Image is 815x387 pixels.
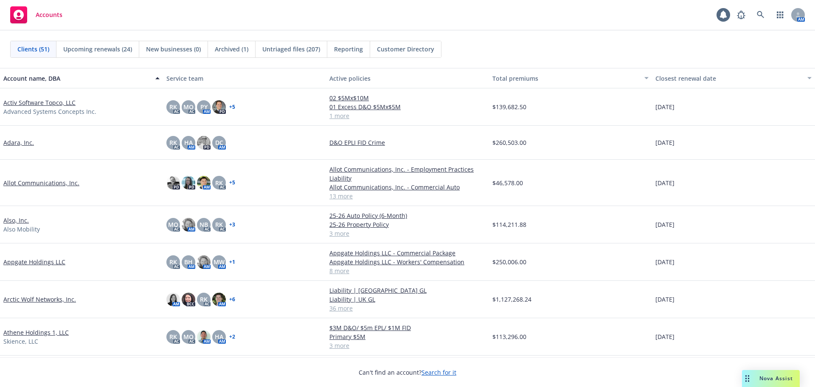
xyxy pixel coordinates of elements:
[326,68,489,88] button: Active policies
[169,257,177,266] span: RK
[329,138,486,147] a: D&O EPLI FID Crime
[229,260,235,265] a: + 1
[184,257,193,266] span: BH
[3,178,79,187] a: Allot Communications, Inc.
[197,176,211,189] img: photo
[184,138,193,147] span: HA
[492,74,639,83] div: Total premiums
[229,105,235,110] a: + 5
[262,45,320,54] span: Untriaged files (207)
[655,257,674,266] span: [DATE]
[229,222,235,227] a: + 3
[63,45,132,54] span: Upcoming renewals (24)
[489,68,652,88] button: Total premiums
[655,220,674,229] span: [DATE]
[229,180,235,185] a: + 5
[146,45,201,54] span: New businesses (0)
[182,176,195,189] img: photo
[759,375,793,382] span: Nova Assist
[163,68,326,88] button: Service team
[329,165,486,183] a: Allot Communications, Inc. - Employment Practices Liability
[655,102,674,111] span: [DATE]
[169,138,177,147] span: RK
[655,138,674,147] span: [DATE]
[655,74,802,83] div: Closest renewal date
[329,341,486,350] a: 3 more
[229,297,235,302] a: + 6
[329,192,486,201] a: 13 more
[3,225,40,234] span: Also Mobility
[7,3,66,27] a: Accounts
[3,74,150,83] div: Account name, DBA
[169,102,177,111] span: RK
[359,368,456,377] span: Can't find an account?
[212,100,226,114] img: photo
[334,45,363,54] span: Reporting
[492,138,526,147] span: $260,503.00
[655,295,674,304] span: [DATE]
[197,136,211,150] img: photo
[166,293,180,306] img: photo
[36,11,62,18] span: Accounts
[200,295,208,304] span: RK
[3,98,76,107] a: Activ Software Topco, LLC
[329,257,486,266] a: Appgate Holdings LLC - Workers' Compensation
[229,334,235,339] a: + 2
[329,229,486,238] a: 3 more
[329,266,486,275] a: 8 more
[655,332,674,341] span: [DATE]
[742,370,800,387] button: Nova Assist
[212,293,226,306] img: photo
[655,178,674,187] span: [DATE]
[492,332,526,341] span: $113,296.00
[492,220,526,229] span: $114,211.88
[329,286,486,295] a: Liability | [GEOGRAPHIC_DATA] GL
[772,6,789,23] a: Switch app
[166,176,180,189] img: photo
[329,220,486,229] a: 25-26 Property Policy
[215,332,223,341] span: HA
[17,45,49,54] span: Clients (51)
[215,138,223,147] span: DC
[3,138,34,147] a: Adara, Inc.
[3,337,38,346] span: Skience, LLC
[200,102,208,111] span: PY
[377,45,434,54] span: Customer Directory
[329,249,486,257] a: Appgate Holdings LLC - Commercial Package
[183,332,194,341] span: MQ
[197,255,211,269] img: photo
[168,220,178,229] span: MQ
[329,183,486,192] a: Allot Communications, Inc. - Commercial Auto
[3,328,69,337] a: Athene Holdings 1, LLC
[329,93,486,102] a: 02 $5Mx$10M
[3,257,65,266] a: Appgate Holdings LLC
[197,330,211,344] img: photo
[215,220,223,229] span: RK
[169,332,177,341] span: RK
[329,111,486,120] a: 1 more
[215,45,248,54] span: Archived (1)
[652,68,815,88] button: Closest renewal date
[214,257,225,266] span: MW
[3,295,76,304] a: Arctic Wolf Networks, Inc.
[182,293,195,306] img: photo
[742,370,753,387] div: Drag to move
[733,6,750,23] a: Report a Bug
[329,332,486,341] a: Primary $5M
[3,107,96,116] span: Advanced Systems Concepts Inc.
[215,178,223,187] span: RK
[329,295,486,304] a: Liability | UK GL
[492,257,526,266] span: $250,006.00
[329,304,486,313] a: 36 more
[183,102,194,111] span: MQ
[3,216,29,225] a: Also, Inc.
[492,102,526,111] span: $139,682.50
[182,218,195,232] img: photo
[752,6,769,23] a: Search
[492,178,523,187] span: $46,578.00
